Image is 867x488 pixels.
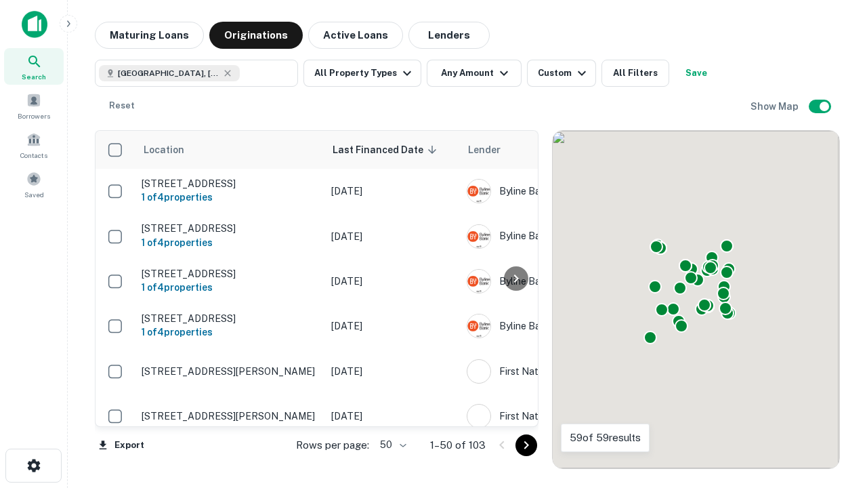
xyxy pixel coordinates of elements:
[143,142,202,158] span: Location
[142,222,318,235] p: [STREET_ADDRESS]
[118,67,219,79] span: [GEOGRAPHIC_DATA], [GEOGRAPHIC_DATA]
[4,87,64,124] a: Borrowers
[468,142,501,158] span: Lender
[467,314,490,338] img: picture
[553,131,839,468] div: 0 0
[375,435,408,455] div: 50
[333,142,441,158] span: Last Financed Date
[4,127,64,163] a: Contacts
[430,437,486,453] p: 1–50 of 103
[142,190,318,205] h6: 1 of 4 properties
[95,22,204,49] button: Maturing Loans
[467,270,490,293] img: picture
[515,434,537,456] button: Go to next page
[20,150,47,161] span: Contacts
[799,380,867,445] iframe: Chat Widget
[24,189,44,200] span: Saved
[142,365,318,378] p: [STREET_ADDRESS][PERSON_NAME]
[750,99,801,114] h6: Show Map
[142,178,318,190] p: [STREET_ADDRESS]
[467,359,670,384] div: First Nations Bank
[527,60,596,87] button: Custom
[18,110,50,121] span: Borrowers
[675,60,718,87] button: Save your search to get updates of matches that match your search criteria.
[209,22,303,49] button: Originations
[570,430,641,446] p: 59 of 59 results
[467,360,490,383] img: picture
[331,319,453,333] p: [DATE]
[467,224,670,249] div: Byline Bank
[601,60,669,87] button: All Filters
[142,268,318,280] p: [STREET_ADDRESS]
[296,437,369,453] p: Rows per page:
[4,48,64,85] a: Search
[467,314,670,338] div: Byline Bank
[4,166,64,203] a: Saved
[467,179,670,203] div: Byline Bank
[467,225,490,248] img: picture
[331,229,453,244] p: [DATE]
[331,364,453,379] p: [DATE]
[308,22,403,49] button: Active Loans
[467,180,490,203] img: picture
[408,22,490,49] button: Lenders
[331,274,453,289] p: [DATE]
[142,325,318,340] h6: 1 of 4 properties
[303,60,421,87] button: All Property Types
[331,184,453,199] p: [DATE]
[324,131,460,169] th: Last Financed Date
[467,404,670,428] div: First Nations Bank
[142,312,318,325] p: [STREET_ADDRESS]
[100,92,144,119] button: Reset
[427,60,522,87] button: Any Amount
[142,235,318,250] h6: 1 of 4 properties
[538,65,590,81] div: Custom
[460,131,677,169] th: Lender
[142,410,318,422] p: [STREET_ADDRESS][PERSON_NAME]
[95,435,148,455] button: Export
[142,280,318,295] h6: 1 of 4 properties
[22,11,47,38] img: capitalize-icon.png
[467,405,490,428] img: picture
[22,71,46,82] span: Search
[135,131,324,169] th: Location
[467,269,670,293] div: Byline Bank
[331,409,453,424] p: [DATE]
